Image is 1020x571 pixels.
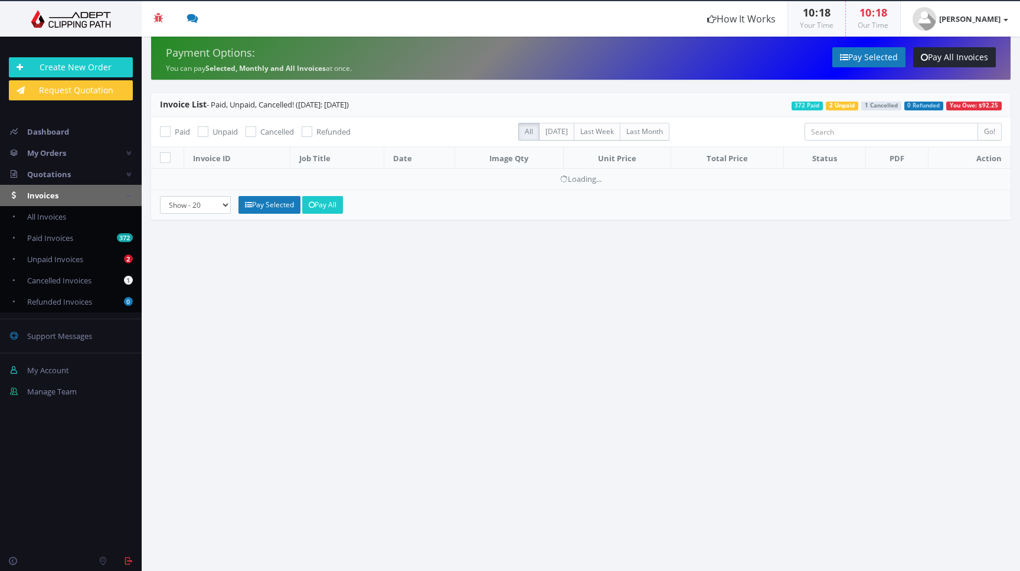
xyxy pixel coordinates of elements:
span: 2 Unpaid [826,102,858,110]
th: Invoice ID [184,147,290,169]
span: Quotations [27,169,71,180]
th: Action [929,147,1011,169]
th: PDF [865,147,928,169]
span: Unpaid [212,126,238,137]
th: Total Price [671,147,784,169]
input: Search [805,123,978,141]
img: user_default.jpg [913,7,936,31]
span: 18 [875,5,887,19]
b: 2 [124,254,133,263]
a: Pay Selected [238,196,300,214]
a: Pay Selected [832,47,905,67]
span: 1 Cancelled [861,102,901,110]
th: Date [384,147,455,169]
span: Cancelled Invoices [27,275,91,286]
a: Create New Order [9,57,133,77]
b: 1 [124,276,133,285]
input: Go! [977,123,1002,141]
a: Pay All [302,196,343,214]
span: Paid [175,126,190,137]
strong: [PERSON_NAME] [939,14,1001,24]
b: 0 [124,297,133,306]
span: Support Messages [27,331,92,341]
span: 372 Paid [792,102,823,110]
label: [DATE] [539,123,574,141]
small: You can pay at once. [166,63,352,73]
strong: Selected, Monthly and All Invoices [205,63,326,73]
span: All Invoices [27,211,66,222]
a: How It Works [695,1,787,37]
span: : [871,5,875,19]
label: Last Month [620,123,669,141]
span: : [815,5,819,19]
h4: Payment Options: [166,47,572,59]
span: Refunded [316,126,351,137]
span: You Owe: $92.25 [946,102,1002,110]
span: Invoices [27,190,58,201]
th: Image Qty [455,147,563,169]
span: 18 [819,5,831,19]
a: Pay All Invoices [913,47,996,67]
span: - Paid, Unpaid, Cancelled! ([DATE]: [DATE]) [160,99,349,110]
span: Cancelled [260,126,294,137]
span: 10 [859,5,871,19]
label: Last Week [574,123,620,141]
a: Request Quotation [9,80,133,100]
small: Your Time [800,20,833,30]
span: Manage Team [27,386,77,397]
b: 372 [117,233,133,242]
th: Unit Price [563,147,671,169]
span: 10 [803,5,815,19]
img: Adept Graphics [9,10,133,28]
label: All [518,123,540,141]
th: Status [784,147,865,169]
span: Refunded Invoices [27,296,92,307]
span: Paid Invoices [27,233,73,243]
small: Our Time [858,20,888,30]
a: [PERSON_NAME] [901,1,1020,37]
span: Dashboard [27,126,69,137]
span: Invoice List [160,99,207,110]
span: My Orders [27,148,66,158]
th: Job Title [290,147,384,169]
span: My Account [27,365,69,376]
td: Loading... [151,169,1011,190]
span: 0 Refunded [904,102,944,110]
span: Unpaid Invoices [27,254,83,265]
